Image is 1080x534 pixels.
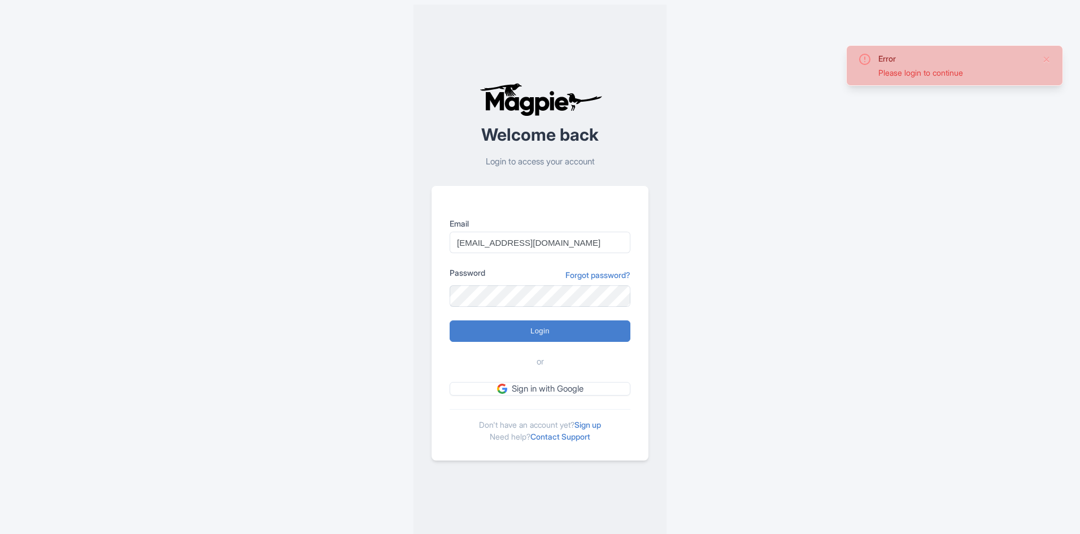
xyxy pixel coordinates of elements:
[450,382,630,396] a: Sign in with Google
[530,432,590,441] a: Contact Support
[450,218,630,229] label: Email
[477,83,604,116] img: logo-ab69f6fb50320c5b225c76a69d11143b.png
[537,355,544,368] span: or
[450,232,630,253] input: you@example.com
[450,320,630,342] input: Login
[432,155,648,168] p: Login to access your account
[878,67,1033,79] div: Please login to continue
[565,269,630,281] a: Forgot password?
[574,420,601,429] a: Sign up
[878,53,1033,64] div: Error
[450,267,485,279] label: Password
[450,409,630,442] div: Don't have an account yet? Need help?
[497,384,507,394] img: google.svg
[432,125,648,144] h2: Welcome back
[1042,53,1051,66] button: Close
